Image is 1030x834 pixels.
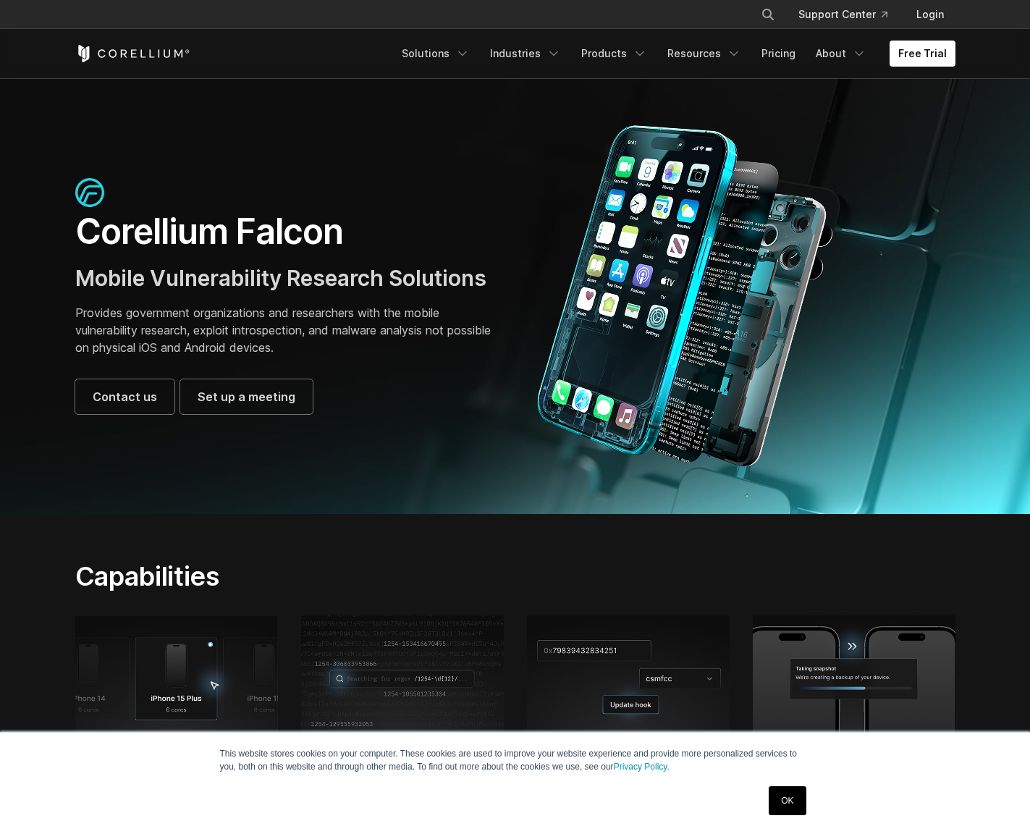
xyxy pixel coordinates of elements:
[659,41,750,67] a: Resources
[75,379,174,414] a: Contact us
[755,1,781,28] button: Search
[75,615,278,741] img: iPhone 15 Plus; 6 cores
[807,41,875,67] a: About
[787,1,899,28] a: Support Center
[743,1,955,28] div: Navigation Menu
[393,41,478,67] a: Solutions
[527,615,730,741] img: Kernel debugging, update hook
[75,45,190,62] a: Corellium Home
[753,615,955,741] img: Process of taking snapshot and creating a backup of the iPhone virtual device.
[220,747,811,773] p: This website stores cookies on your computer. These cookies are used to improve your website expe...
[75,265,486,291] span: Mobile Vulnerability Research Solutions
[75,178,104,207] img: falcon-icon
[75,304,501,356] p: Provides government organizations and researchers with the mobile vulnerability research, exploit...
[180,379,313,414] a: Set up a meeting
[753,41,804,67] a: Pricing
[905,1,955,28] a: Login
[769,786,806,815] a: OK
[573,41,656,67] a: Products
[530,125,841,468] img: Corellium_Falcon Hero 1
[75,210,501,253] h1: Corellium Falcon
[393,41,955,67] div: Navigation Menu
[614,762,670,772] a: Privacy Policy.
[75,560,652,592] h2: Capabilities
[890,41,955,67] a: Free Trial
[93,388,157,405] span: Contact us
[301,615,504,741] img: Coding illustration
[481,41,570,67] a: Industries
[198,388,295,405] span: Set up a meeting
